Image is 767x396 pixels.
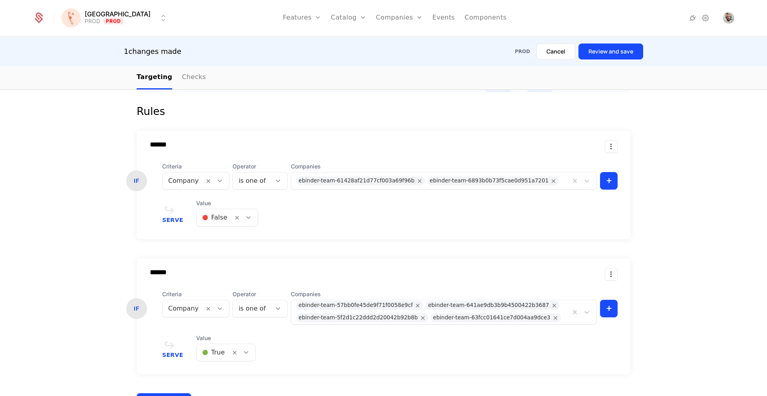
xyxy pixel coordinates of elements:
[124,46,181,57] div: 1 changes made
[298,301,413,310] div: ebinder-team-57bb0fe45de9f71f0058e9cf
[605,140,618,153] button: Select action
[162,162,229,170] span: Criteria
[537,44,575,59] button: Cancel
[701,13,710,23] a: Settings
[126,170,147,191] div: IF
[196,334,256,342] span: Value
[723,12,734,24] img: Marko Bera
[549,301,560,310] div: Remove ebinder-team-641ae9db3b9b4500422b3687
[126,298,147,319] div: IF
[137,105,630,118] div: Rules
[137,66,206,89] ul: Choose Sub Page
[232,162,288,170] span: Operator
[103,18,124,24] span: Prod
[550,313,561,322] div: Remove ebinder-team-63fcc01641ce7d004aa9dce3
[64,9,168,27] button: Select environment
[723,12,734,24] button: Open user button
[137,66,172,89] a: Targeting
[298,313,418,322] div: ebinder-team-5f2d1c22ddd2d20042b92b8b
[415,176,425,185] div: Remove ebinder-team-61428af21d77cf003a69f96b
[413,301,423,310] div: Remove ebinder-team-57bb0fe45de9f71f0058e9cf
[162,217,183,223] span: Serve
[298,176,414,185] div: ebinder-team-61428af21d77cf003a69f96b
[605,268,618,281] button: Select action
[162,352,183,358] span: Serve
[291,162,597,170] span: Companies
[137,66,630,89] nav: Main
[515,48,530,55] div: PROD
[688,13,697,23] a: Integrations
[548,176,559,185] div: Remove ebinder-team-6893b0b73f5cae0d951a7201
[232,290,288,298] span: Operator
[196,199,258,207] span: Value
[162,290,229,298] span: Criteria
[291,290,597,298] span: Companies
[418,313,428,322] div: Remove ebinder-team-5f2d1c22ddd2d20042b92b8b
[182,66,206,89] a: Checks
[430,176,549,185] div: ebinder-team-6893b0b73f5cae0d951a7201
[85,11,151,17] span: [GEOGRAPHIC_DATA]
[85,17,100,25] div: PROD
[62,8,81,28] img: Florence
[600,172,618,190] button: +
[600,300,618,317] button: +
[578,44,643,59] button: Review and save
[433,313,550,322] div: ebinder-team-63fcc01641ce7d004aa9dce3
[428,301,549,310] div: ebinder-team-641ae9db3b9b4500422b3687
